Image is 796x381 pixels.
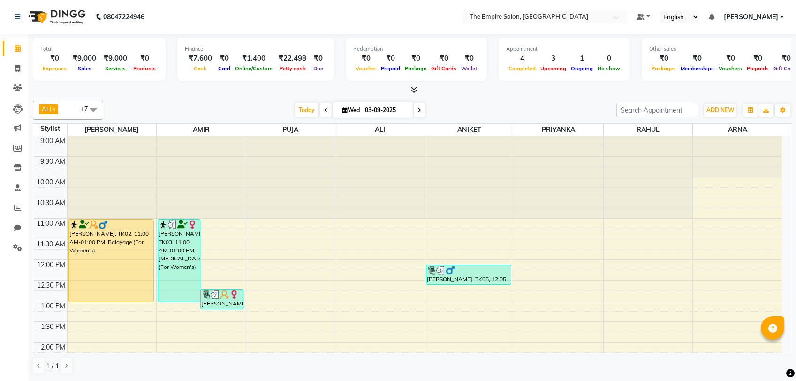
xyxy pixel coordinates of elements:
button: ADD NEW [704,104,736,117]
div: [PERSON_NAME], TK03, 11:00 AM-01:00 PM, [MEDICAL_DATA] (For Women's) [158,220,200,302]
span: Card [216,65,233,72]
div: 10:00 AM [35,177,67,187]
div: 0 [595,53,622,64]
div: 12:30 PM [35,281,67,290]
div: Appointment [506,45,622,53]
a: x [51,105,55,113]
span: Due [311,65,326,72]
div: ₹9,000 [100,53,131,64]
span: Wed [340,107,362,114]
div: 12:00 PM [35,260,67,270]
span: Prepaid [379,65,402,72]
span: Wallet [459,65,479,72]
span: Petty cash [277,65,308,72]
div: Redemption [353,45,479,53]
input: Search Appointment [616,103,698,117]
input: 2025-09-03 [362,103,409,117]
div: ₹0 [429,53,459,64]
span: Memberships [678,65,716,72]
div: ₹0 [402,53,429,64]
span: +7 [81,105,95,112]
span: [PERSON_NAME] [68,124,157,136]
div: 3 [538,53,569,64]
b: 08047224946 [103,4,144,30]
span: Expenses [40,65,69,72]
span: ADD NEW [706,107,734,114]
div: ₹0 [744,53,771,64]
span: Upcoming [538,65,569,72]
div: ₹0 [310,53,326,64]
div: 2:00 PM [39,343,67,352]
span: No show [595,65,622,72]
div: Finance [185,45,326,53]
span: PUJA [246,124,335,136]
div: 4 [506,53,538,64]
span: Online/Custom [233,65,275,72]
span: Completed [506,65,538,72]
div: 9:00 AM [38,136,67,146]
div: Stylist [33,124,67,134]
div: ₹0 [216,53,233,64]
span: Cash [191,65,209,72]
span: [PERSON_NAME] [724,12,778,22]
div: Total [40,45,158,53]
div: ₹7,600 [185,53,216,64]
span: Today [295,103,318,117]
div: 9:30 AM [38,157,67,167]
span: Ongoing [569,65,595,72]
span: ANIKET [425,124,514,136]
div: ₹0 [40,53,69,64]
div: ₹0 [716,53,744,64]
span: Package [402,65,429,72]
div: ₹0 [353,53,379,64]
div: 10:30 AM [35,198,67,208]
span: Voucher [353,65,379,72]
div: 1 [569,53,595,64]
div: ₹0 [379,53,402,64]
div: ₹0 [678,53,716,64]
span: ARNA [693,124,782,136]
span: Gift Cards [429,65,459,72]
div: ₹0 [649,53,678,64]
span: ALI [42,105,51,113]
div: 11:30 AM [35,239,67,249]
span: AMIR [157,124,246,136]
div: 1:30 PM [39,322,67,332]
span: Services [103,65,128,72]
div: [PERSON_NAME], TK05, 12:05 PM-12:35 PM, [PERSON_NAME] Trimming & Styling,Outline [426,265,511,284]
div: [PERSON_NAME], TK02, 11:00 AM-01:00 PM, Balayage (For Women's) [69,220,154,302]
div: [PERSON_NAME], TK06, 12:40 PM-01:10 PM, Blow Dry for women [201,290,243,309]
span: Packages [649,65,678,72]
span: Sales [76,65,94,72]
iframe: chat widget [757,343,787,372]
div: ₹9,000 [69,53,100,64]
span: Vouchers [716,65,744,72]
span: Prepaids [744,65,771,72]
img: logo [24,4,88,30]
div: ₹0 [131,53,158,64]
div: 1:00 PM [39,301,67,311]
div: ₹0 [459,53,479,64]
span: PRIYANKA [514,124,603,136]
div: ₹1,400 [233,53,275,64]
span: RAHUL [604,124,693,136]
div: ₹22,498 [275,53,310,64]
span: Products [131,65,158,72]
span: 1 / 1 [46,361,59,371]
span: ALI [335,124,425,136]
div: 11:00 AM [35,219,67,229]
